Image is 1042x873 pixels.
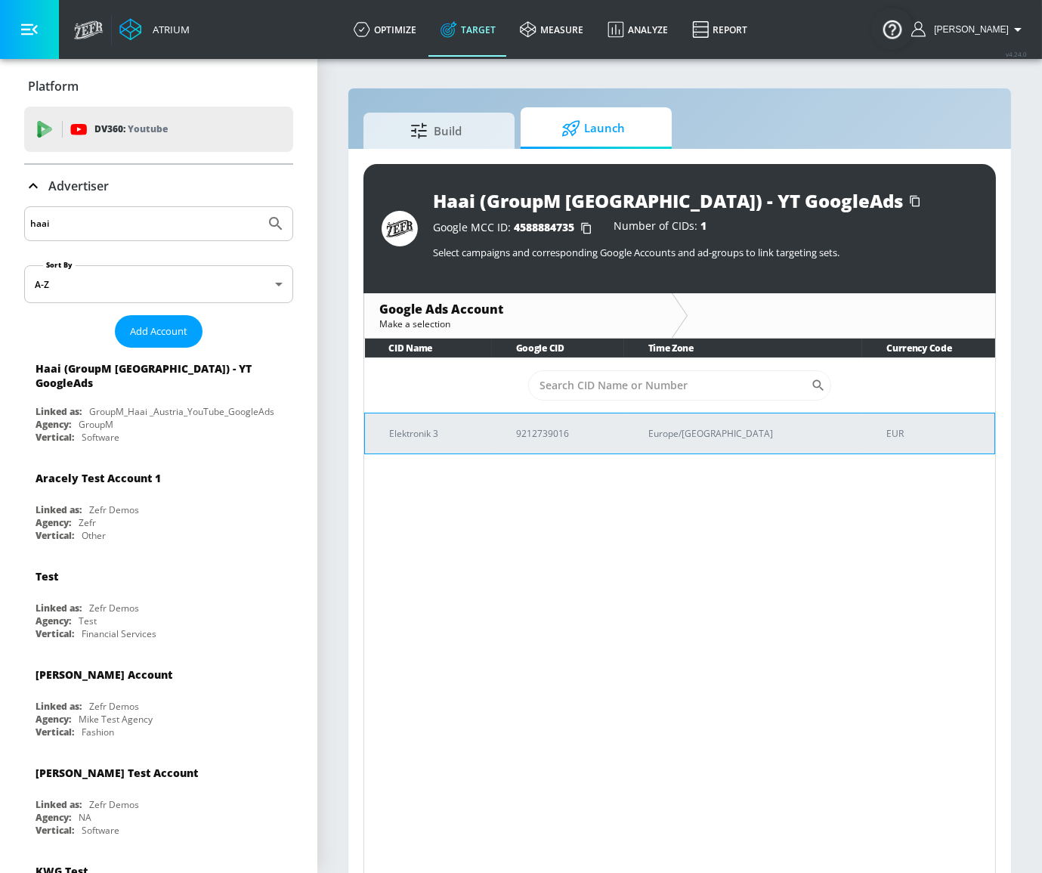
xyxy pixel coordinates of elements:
[911,20,1027,39] button: [PERSON_NAME]
[862,339,994,358] th: Currency Code
[871,8,914,50] button: Open Resource Center
[700,218,707,233] span: 1
[36,471,161,485] div: Aracely Test Account 1
[24,65,293,107] div: Platform
[36,627,74,640] div: Vertical:
[24,265,293,303] div: A-Z
[28,78,79,94] p: Platform
[433,221,598,236] div: Google MCC ID:
[24,354,293,447] div: Haai (GroupM [GEOGRAPHIC_DATA]) - YT GoogleAdsLinked as:GroupM_Haai _Austria_YouTube_GoogleAdsAge...
[433,188,903,213] div: Haai (GroupM [GEOGRAPHIC_DATA]) - YT GoogleAds
[24,460,293,546] div: Aracely Test Account 1Linked as:Zefr DemosAgency:ZefrVertical:Other
[94,121,168,138] p: DV360:
[516,426,612,441] p: 9212739016
[115,315,203,348] button: Add Account
[508,2,595,57] a: measure
[365,339,492,358] th: CID Name
[36,824,74,837] div: Vertical:
[36,405,82,418] div: Linked as:
[79,713,153,726] div: Mike Test Agency
[79,811,91,824] div: NA
[24,558,293,644] div: TestLinked as:Zefr DemosAgency:TestVertical:Financial Services
[36,361,268,390] div: Haai (GroupM [GEOGRAPHIC_DATA]) - YT GoogleAds
[36,700,82,713] div: Linked as:
[43,260,76,270] label: Sort By
[342,2,428,57] a: optimize
[379,301,657,317] div: Google Ads Account
[36,726,74,738] div: Vertical:
[514,220,574,234] span: 4588884735
[36,529,74,542] div: Vertical:
[886,426,982,441] p: EUR
[89,503,139,516] div: Zefr Demos
[82,627,156,640] div: Financial Services
[36,602,82,615] div: Linked as:
[82,529,106,542] div: Other
[928,24,1009,35] span: login as: justin.nim@zefr.com
[36,667,172,682] div: [PERSON_NAME] Account
[36,431,74,444] div: Vertical:
[389,426,480,441] p: Elektronik 3
[24,754,293,840] div: [PERSON_NAME] Test AccountLinked as:Zefr DemosAgency:NAVertical:Software
[36,516,71,529] div: Agency:
[36,615,71,627] div: Agency:
[119,18,190,41] a: Atrium
[89,405,274,418] div: GroupM_Haai _Austria_YouTube_GoogleAds
[30,214,259,234] input: Search by name
[36,811,71,824] div: Agency:
[79,615,97,627] div: Test
[82,431,119,444] div: Software
[364,293,672,338] div: Google Ads AccountMake a selection
[259,207,292,240] button: Submit Search
[536,110,651,147] span: Launch
[36,798,82,811] div: Linked as:
[24,107,293,152] div: DV360: Youtube
[48,178,109,194] p: Advertiser
[147,23,190,36] div: Atrium
[492,339,624,358] th: Google CID
[130,323,187,340] span: Add Account
[36,569,58,584] div: Test
[648,426,851,441] p: Europe/[GEOGRAPHIC_DATA]
[680,2,759,57] a: Report
[595,2,680,57] a: Analyze
[79,516,96,529] div: Zefr
[428,2,508,57] a: Target
[36,503,82,516] div: Linked as:
[528,370,811,401] input: Search CID Name or Number
[89,700,139,713] div: Zefr Demos
[528,370,831,401] div: Search CID Name or Number
[82,726,114,738] div: Fashion
[24,656,293,742] div: [PERSON_NAME] AccountLinked as:Zefr DemosAgency:Mike Test AgencyVertical:Fashion
[24,165,293,207] div: Advertiser
[36,766,198,780] div: [PERSON_NAME] Test Account
[89,602,139,615] div: Zefr Demos
[36,418,71,431] div: Agency:
[128,121,168,137] p: Youtube
[624,339,863,358] th: Time Zone
[79,418,113,431] div: GroupM
[379,317,657,330] div: Make a selection
[82,824,119,837] div: Software
[1006,50,1027,58] span: v 4.24.0
[89,798,139,811] div: Zefr Demos
[379,113,493,149] span: Build
[433,246,978,259] p: Select campaigns and corresponding Google Accounts and ad-groups to link targeting sets.
[614,221,707,236] div: Number of CIDs:
[36,713,71,726] div: Agency:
